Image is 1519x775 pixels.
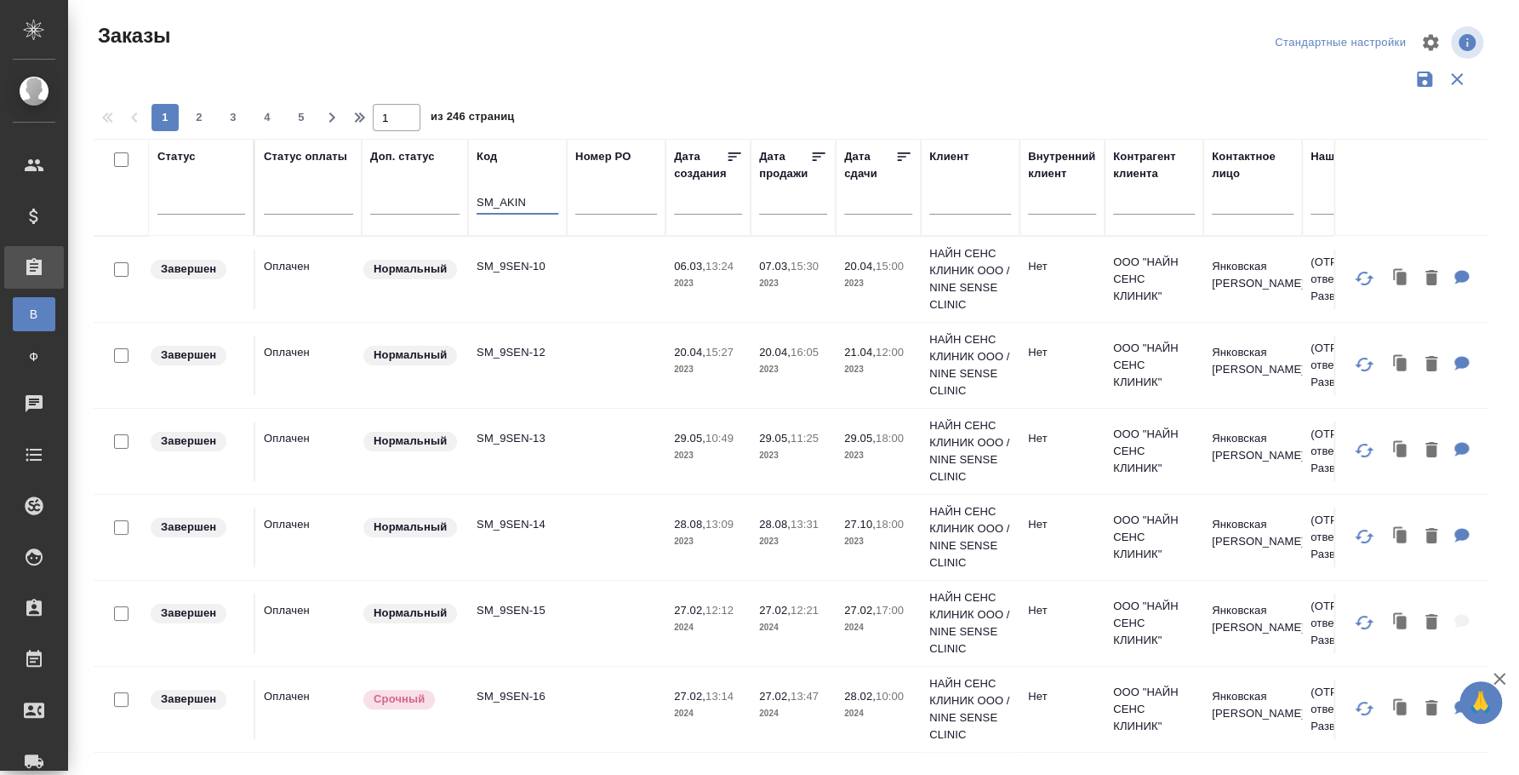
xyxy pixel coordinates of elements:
p: 28.08, [674,518,705,531]
p: 10:00 [876,690,904,703]
p: SM_9SEN-13 [477,430,558,447]
td: (OTP) Общество с ограниченной ответственностью «Вектор Развития» [1302,245,1506,313]
td: Оплачен [255,508,362,567]
p: Нормальный [374,605,447,622]
div: Выставляет КМ при направлении счета или после выполнения всех работ/сдачи заказа клиенту. Окончат... [149,688,245,711]
td: (OTP) Общество с ограниченной ответственностью «Вектор Развития» [1302,675,1506,743]
td: (OTP) Общество с ограниченной ответственностью «Вектор Развития» [1302,503,1506,571]
div: Статус по умолчанию для стандартных заказов [362,430,460,453]
div: Дата сдачи [844,148,895,182]
p: 28.08, [759,518,791,531]
p: ООО "НАЙН СЕНС КЛИНИК" [1113,254,1195,305]
button: Обновить [1344,688,1385,729]
button: 5 [288,104,315,131]
span: 5 [288,109,315,126]
p: 21.04, [844,346,876,359]
p: 12:21 [791,604,819,617]
td: Янковская [PERSON_NAME] [1203,680,1302,739]
div: Контрагент клиента [1113,148,1195,182]
p: 2023 [844,447,912,464]
a: В [13,297,55,331]
p: 27.02, [759,604,791,617]
td: Оплачен [255,594,362,653]
p: 16:05 [791,346,819,359]
button: Обновить [1344,344,1385,385]
p: НАЙН СЕНС КЛИНИК ООО / NINE SENSE CLINIC [929,245,1011,313]
p: 29.05, [759,432,791,445]
button: Удалить [1417,520,1446,554]
div: Внутренний клиент [1028,148,1096,182]
p: 28.02, [844,690,876,703]
p: 2023 [674,275,742,292]
p: ООО "НАЙН СЕНС КЛИНИК" [1113,684,1195,735]
p: Нет [1028,688,1096,705]
p: 13:24 [705,260,734,273]
p: 20.04, [844,260,876,273]
button: Удалить [1417,692,1446,726]
a: Ф [13,340,55,374]
p: 27.02, [759,690,791,703]
p: НАЙН СЕНС КЛИНИК ООО / NINE SENSE CLINIC [929,589,1011,657]
p: 27.02, [674,604,705,617]
p: 13:14 [705,690,734,703]
p: ООО "НАЙН СЕНС КЛИНИК" [1113,340,1195,391]
div: Выставляет КМ при направлении счета или после выполнения всех работ/сдачи заказа клиенту. Окончат... [149,602,245,625]
p: 15:00 [876,260,904,273]
p: Завершен [161,605,216,622]
button: Удалить [1417,261,1446,296]
p: 07.03, [759,260,791,273]
span: Настроить таблицу [1410,22,1451,63]
button: 3 [220,104,247,131]
p: 27.02, [844,604,876,617]
p: 2023 [844,533,912,550]
span: 3 [220,109,247,126]
p: 20.04, [674,346,705,359]
p: SM_9SEN-10 [477,258,558,275]
p: 29.05, [844,432,876,445]
div: Статус по умолчанию для стандартных заказов [362,516,460,539]
button: Клонировать [1385,520,1417,554]
button: Обновить [1344,258,1385,299]
p: 13:47 [791,690,819,703]
p: 2023 [674,361,742,378]
p: Нет [1028,602,1096,619]
p: 20.04, [759,346,791,359]
div: Клиент [929,148,968,165]
td: (OTP) Общество с ограниченной ответственностью «Вектор Развития» [1302,331,1506,399]
div: Статус по умолчанию для стандартных заказов [362,602,460,625]
span: 🙏 [1466,685,1495,720]
td: Оплачен [255,680,362,739]
div: Дата создания [674,148,726,182]
button: Сохранить фильтры [1408,63,1441,95]
div: Статус оплаты [264,148,347,165]
div: Выставляет КМ при направлении счета или после выполнения всех работ/сдачи заказа клиенту. Окончат... [149,344,245,367]
button: Клонировать [1385,606,1417,640]
span: Посмотреть информацию [1451,26,1487,59]
div: Номер PO [575,148,631,165]
td: (OTP) Общество с ограниченной ответственностью «Вектор Развития» [1302,417,1506,485]
p: Нормальный [374,519,447,536]
p: Нет [1028,344,1096,361]
div: Выставляет КМ при направлении счета или после выполнения всех работ/сдачи заказа клиенту. Окончат... [149,516,245,539]
div: Статус по умолчанию для стандартных заказов [362,344,460,367]
button: Клонировать [1385,692,1417,726]
p: 2024 [674,705,742,722]
p: 12:00 [876,346,904,359]
div: Код [477,148,497,165]
button: Клонировать [1385,261,1417,296]
p: 2024 [844,619,912,636]
p: НАЙН СЕНС КЛИНИК ООО / NINE SENSE CLINIC [929,503,1011,571]
p: SM_9SEN-14 [477,516,558,533]
p: 2024 [674,619,742,636]
p: Срочный [374,691,425,708]
button: 4 [254,104,281,131]
div: Статус по умолчанию для стандартных заказов [362,258,460,281]
p: 2024 [844,705,912,722]
p: SM_9SEN-16 [477,688,558,705]
p: Нормальный [374,347,447,364]
p: 27.02, [674,690,705,703]
div: split button [1271,30,1410,56]
button: Клонировать [1385,433,1417,468]
button: Удалить [1417,606,1446,640]
p: Нормальный [374,433,447,450]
